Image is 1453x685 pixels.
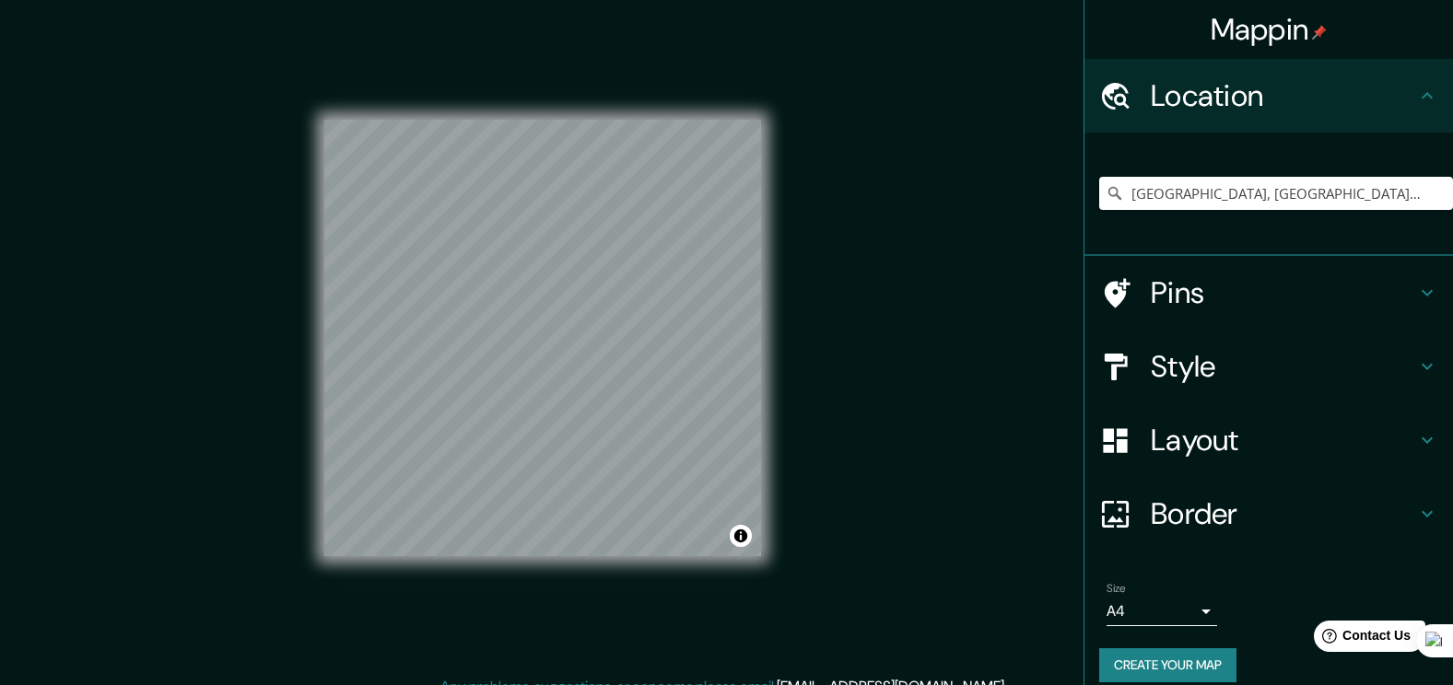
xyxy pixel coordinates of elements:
h4: Location [1151,77,1416,114]
canvas: Map [324,120,761,556]
iframe: Help widget launcher [1289,613,1433,665]
h4: Pins [1151,274,1416,311]
label: Size [1107,581,1126,597]
img: pin-icon.png [1312,25,1327,40]
div: Style [1084,330,1453,403]
h4: Border [1151,495,1416,532]
div: Layout [1084,403,1453,477]
h4: Layout [1151,422,1416,459]
button: Toggle attribution [730,525,752,547]
button: Create your map [1099,648,1236,682]
div: Border [1084,477,1453,551]
div: Pins [1084,256,1453,330]
h4: Mappin [1211,11,1328,48]
div: A4 [1107,597,1217,626]
div: Location [1084,59,1453,133]
h4: Style [1151,348,1416,385]
input: Pick your city or area [1099,177,1453,210]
